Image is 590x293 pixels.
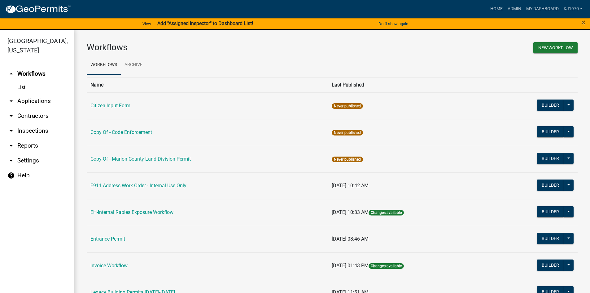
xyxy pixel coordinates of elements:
[537,260,564,271] button: Builder
[369,210,404,215] span: Changes available
[140,19,154,29] a: View
[7,112,15,120] i: arrow_drop_down
[7,127,15,135] i: arrow_drop_down
[369,263,404,269] span: Changes available
[90,129,152,135] a: Copy Of - Code Enforcement
[332,236,369,242] span: [DATE] 08:46 AM
[332,209,369,215] span: [DATE] 10:33 AM
[7,172,15,179] i: help
[87,42,328,53] h3: Workflows
[537,233,564,244] button: Builder
[537,206,564,217] button: Builder
[505,3,524,15] a: Admin
[524,3,561,15] a: My Dashboard
[90,236,125,242] a: Entrance Permit
[581,18,585,27] span: ×
[90,183,186,189] a: E911 Address Work Order - Internal Use Only
[537,180,564,191] button: Builder
[332,183,369,189] span: [DATE] 10:42 AM
[332,103,363,109] span: Never published
[537,153,564,164] button: Builder
[87,55,121,75] a: Workflows
[157,20,253,26] strong: Add "Assigned Inspector" to Dashboard List!
[332,130,363,135] span: Never published
[561,3,585,15] a: kj1970
[7,97,15,105] i: arrow_drop_down
[533,42,578,53] button: New Workflow
[7,142,15,149] i: arrow_drop_down
[488,3,505,15] a: Home
[581,19,585,26] button: Close
[90,103,130,109] a: Citizen Input Form
[7,70,15,78] i: arrow_drop_up
[332,157,363,162] span: Never published
[537,126,564,137] button: Builder
[376,19,411,29] button: Don't show again
[7,157,15,164] i: arrow_drop_down
[328,77,487,92] th: Last Published
[90,263,128,269] a: Invoice Workflow
[90,156,191,162] a: Copy Of - Marion County Land Division Permit
[87,77,328,92] th: Name
[121,55,146,75] a: Archive
[90,209,173,215] a: EH-Internal Rabies Exposure Workflow
[332,263,369,269] span: [DATE] 01:43 PM
[537,100,564,111] button: Builder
